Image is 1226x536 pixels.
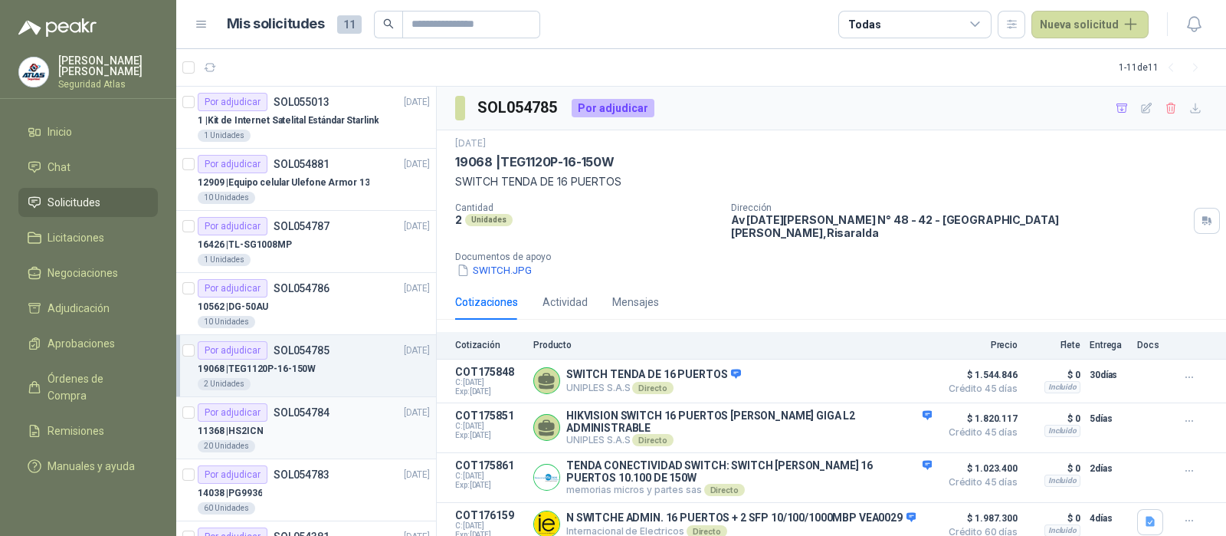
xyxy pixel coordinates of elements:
[941,384,1018,393] span: Crédito 45 días
[404,219,430,234] p: [DATE]
[176,459,436,521] a: Por adjudicarSOL054783[DATE] 14038 |PG993660 Unidades
[176,335,436,397] a: Por adjudicarSOL054785[DATE] 19068 |TEG1120P-16-150W2 Unidades
[1090,459,1128,478] p: 2 días
[566,368,741,382] p: SWITCH TENDA DE 16 PUERTOS
[18,223,158,252] a: Licitaciones
[455,387,524,396] span: Exp: [DATE]
[48,335,115,352] span: Aprobaciones
[534,465,559,490] img: Company Logo
[455,202,719,213] p: Cantidad
[274,221,329,232] p: SOL054787
[337,15,362,34] span: 11
[176,87,436,149] a: Por adjudicarSOL055013[DATE] 1 |Kit de Internet Satelital Estándar Starlink1 Unidades
[1027,340,1080,350] p: Flete
[198,362,316,377] p: 19068 | TEG1120P-16-150W
[1119,55,1208,80] div: 1 - 11 de 11
[274,407,329,418] p: SOL054784
[455,213,462,226] p: 2
[198,403,267,422] div: Por adjudicar
[1027,409,1080,428] p: $ 0
[198,465,267,484] div: Por adjudicar
[941,428,1018,437] span: Crédito 45 días
[1031,11,1149,38] button: Nueva solicitud
[455,472,524,481] span: C: [DATE]
[731,202,1188,213] p: Dirección
[198,486,262,501] p: 14038 | PG9936
[176,211,436,273] a: Por adjudicarSOL054787[DATE] 16426 |TL-SG1008MP1 Unidades
[18,18,97,37] img: Logo peakr
[455,422,524,431] span: C: [DATE]
[848,16,880,33] div: Todas
[274,469,329,480] p: SOL054783
[566,511,916,525] p: N SWITCHE ADMIN. 16 PUERTOS + 2 SFP 10/100/1000MBP VEA0029
[704,484,745,496] div: Directo
[455,294,518,311] div: Cotizaciones
[533,340,932,350] p: Producto
[455,262,533,278] button: SWITCH.JPG
[198,130,251,142] div: 1 Unidades
[455,409,524,422] p: COT175851
[1044,381,1080,393] div: Incluido
[1027,509,1080,528] p: $ 0
[18,452,158,481] a: Manuales y ayuda
[455,173,1208,190] p: SWITCH TENDA DE 16 PUERTOS
[198,113,379,128] p: 1 | Kit de Internet Satelital Estándar Starlink
[455,252,1220,262] p: Documentos de apoyo
[176,149,436,211] a: Por adjudicarSOL054881[DATE] 12909 |Equipo celular Ulefone Armor 1310 Unidades
[455,136,486,151] p: [DATE]
[1044,425,1080,437] div: Incluido
[18,364,158,410] a: Órdenes de Compra
[198,279,267,298] div: Por adjudicar
[455,378,524,387] span: C: [DATE]
[455,481,524,490] span: Exp: [DATE]
[383,18,394,29] span: search
[455,340,524,350] p: Cotización
[1027,459,1080,478] p: $ 0
[274,345,329,356] p: SOL054785
[19,58,48,87] img: Company Logo
[404,281,430,296] p: [DATE]
[198,316,255,328] div: 10 Unidades
[612,294,659,311] div: Mensajes
[18,416,158,446] a: Remisiones
[941,509,1018,528] span: $ 1.987.300
[404,344,430,358] p: [DATE]
[198,440,255,452] div: 20 Unidades
[566,409,932,434] p: HIKVISION SWITCH 16 PUERTOS [PERSON_NAME] GIGA L2 ADMINISTRABLE
[455,366,524,378] p: COT175848
[941,340,1018,350] p: Precio
[566,484,932,496] p: memorias micros y partes sas
[227,13,325,35] h1: Mis solicitudes
[274,97,329,107] p: SOL055013
[455,509,524,521] p: COT176159
[1044,475,1080,487] div: Incluido
[48,123,72,140] span: Inicio
[18,329,158,358] a: Aprobaciones
[566,382,741,394] p: UNIPLES S.A.S
[18,188,158,217] a: Solicitudes
[48,194,100,211] span: Solicitudes
[48,423,104,439] span: Remisiones
[941,366,1018,384] span: $ 1.544.846
[731,213,1188,239] p: Av [DATE][PERSON_NAME] N° 48 - 42 - [GEOGRAPHIC_DATA] [PERSON_NAME] , Risaralda
[941,409,1018,428] span: $ 1.820.117
[198,176,369,190] p: 12909 | Equipo celular Ulefone Armor 13
[48,229,104,246] span: Licitaciones
[48,159,70,176] span: Chat
[274,283,329,294] p: SOL054786
[404,157,430,172] p: [DATE]
[176,397,436,459] a: Por adjudicarSOL054784[DATE] 11368 |HS2ICN20 Unidades
[455,154,615,170] p: 19068 | TEG1120P-16-150W
[198,254,251,266] div: 1 Unidades
[632,434,673,446] div: Directo
[18,117,158,146] a: Inicio
[1090,340,1128,350] p: Entrega
[198,378,251,390] div: 2 Unidades
[455,459,524,472] p: COT175861
[404,95,430,110] p: [DATE]
[198,341,267,360] div: Por adjudicar
[465,214,513,226] div: Unidades
[198,217,267,235] div: Por adjudicar
[48,300,110,317] span: Adjudicación
[632,382,673,394] div: Directo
